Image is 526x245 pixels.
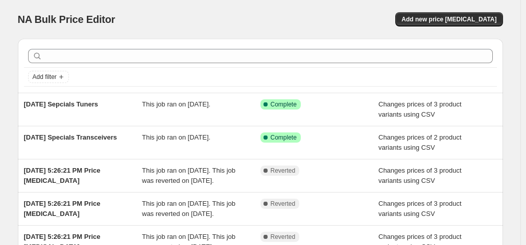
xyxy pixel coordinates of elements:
span: Complete [271,100,297,108]
span: Reverted [271,200,296,208]
span: Add filter [33,73,57,81]
span: Changes prices of 3 product variants using CSV [378,167,462,184]
span: Complete [271,133,297,142]
span: [DATE] 5:26:21 PM Price [MEDICAL_DATA] [24,200,101,217]
span: [DATE] Sepcials Tuners [24,100,98,108]
span: This job ran on [DATE]. This job was reverted on [DATE]. [142,200,235,217]
span: Changes prices of 3 product variants using CSV [378,200,462,217]
span: Reverted [271,233,296,241]
span: Reverted [271,167,296,175]
button: Add filter [28,71,69,83]
span: This job ran on [DATE]. [142,100,210,108]
span: This job ran on [DATE]. [142,133,210,141]
span: [DATE] 5:26:21 PM Price [MEDICAL_DATA] [24,167,101,184]
span: [DATE] Specials Transceivers [24,133,117,141]
span: Changes prices of 2 product variants using CSV [378,133,462,151]
span: NA Bulk Price Editor [18,14,115,25]
span: Changes prices of 3 product variants using CSV [378,100,462,118]
span: Add new price [MEDICAL_DATA] [401,15,496,23]
button: Add new price [MEDICAL_DATA] [395,12,503,26]
span: This job ran on [DATE]. This job was reverted on [DATE]. [142,167,235,184]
